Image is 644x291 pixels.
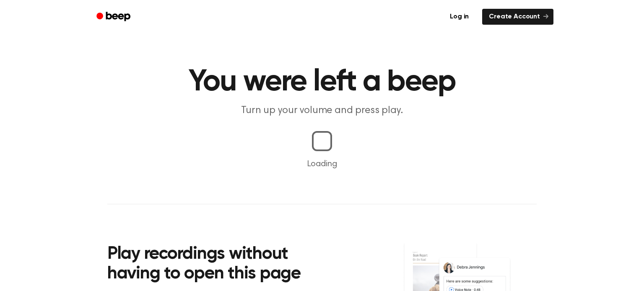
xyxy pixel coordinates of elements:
[107,67,537,97] h1: You were left a beep
[441,7,477,26] a: Log in
[91,9,138,25] a: Beep
[107,245,333,284] h2: Play recordings without having to open this page
[482,9,553,25] a: Create Account
[10,158,634,170] p: Loading
[161,104,483,118] p: Turn up your volume and press play.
